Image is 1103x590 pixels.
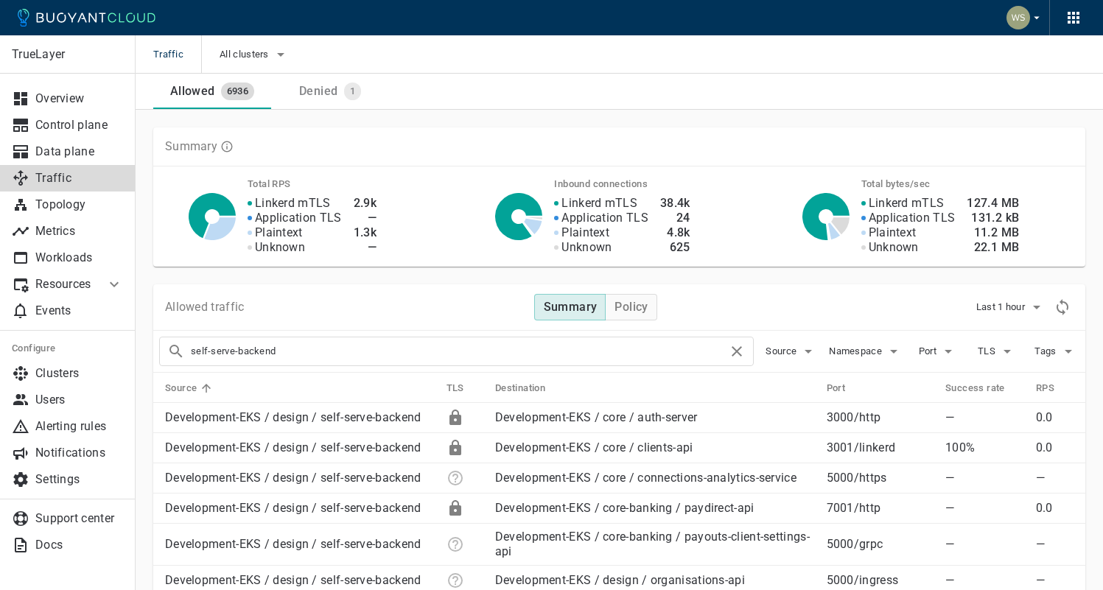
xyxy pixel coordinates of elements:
span: Port [919,345,939,357]
h4: 24 [660,211,690,225]
p: Linkerd mTLS [869,196,945,211]
p: — [945,471,1024,485]
h4: 131.2 kB [967,211,1019,225]
p: — [1036,537,1074,552]
h5: Success rate [945,382,1005,394]
p: 5000 / ingress [827,573,934,588]
h5: Port [827,382,846,394]
p: Support center [35,511,123,526]
div: Unknown [447,572,464,589]
p: Settings [35,472,123,487]
span: Success rate [945,382,1024,395]
span: Source [766,345,799,357]
p: Events [35,303,123,318]
p: Overview [35,91,123,106]
p: Alerting rules [35,419,123,434]
a: Development-EKS / design / self-serve-backend [165,537,421,551]
h4: 22.1 MB [967,240,1019,255]
h4: 127.4 MB [967,196,1019,211]
p: Unknown [869,240,919,255]
a: Development-EKS / core / clients-api [495,440,693,454]
span: Destination [495,382,564,395]
div: Unknown [447,535,464,553]
button: Namespace [829,340,903,362]
a: Development-EKS / design / organisations-api [495,573,745,587]
p: Application TLS [869,211,956,225]
a: Development-EKS / core / connections-analytics-service [495,471,796,485]
div: Refresh metrics [1051,296,1074,318]
p: 0.0 [1036,410,1074,425]
p: — [1036,471,1074,485]
img: Weichung Shaw [1006,6,1030,29]
div: Denied [293,78,337,99]
h4: Summary [544,300,598,315]
p: Summary [165,139,217,154]
p: Linkerd mTLS [561,196,637,211]
h4: — [354,211,377,225]
a: Development-EKS / core / auth-server [495,410,698,424]
p: Workloads [35,250,123,265]
button: Port [914,340,962,362]
h4: 4.8k [660,225,690,240]
p: — [945,573,1024,588]
h5: Configure [12,343,123,354]
span: 6936 [221,85,255,97]
button: TLS [973,340,1020,362]
p: Plaintext [869,225,917,240]
span: Traffic [153,35,201,74]
p: Unknown [255,240,305,255]
p: 0.0 [1036,501,1074,516]
a: Development-EKS / design / self-serve-backend [165,501,421,515]
a: Denied1 [271,74,389,109]
a: Development-EKS / design / self-serve-backend [165,440,421,454]
a: Development-EKS / core-banking / paydirect-api [495,501,754,515]
p: — [1036,573,1074,588]
p: Application TLS [561,211,648,225]
h4: 625 [660,240,690,255]
p: Unknown [561,240,612,255]
svg: TLS data is compiled from traffic seen by Linkerd proxies. RPS and TCP bytes reflect both inbound... [220,140,234,153]
a: Allowed6936 [153,74,271,109]
h4: 2.9k [354,196,377,211]
p: Notifications [35,446,123,460]
span: Tags [1034,345,1059,357]
p: Users [35,393,123,407]
p: 0.0 [1036,440,1074,455]
p: 7001 / http [827,501,934,516]
p: Data plane [35,144,123,159]
span: Source [165,382,216,395]
span: Last 1 hour [976,301,1028,313]
p: — [945,537,1024,552]
p: 3001 / linkerd [827,440,934,455]
h5: Source [165,382,197,394]
h4: 38.4k [660,196,690,211]
p: TrueLayer [12,47,122,62]
h5: TLS [447,382,464,394]
span: Namespace [829,345,885,357]
a: Development-EKS / design / self-serve-backend [165,471,421,485]
p: — [945,410,1024,425]
p: Resources [35,277,94,292]
a: Development-EKS / design / self-serve-backend [165,410,421,424]
button: Source [766,340,817,362]
p: Docs [35,538,123,552]
span: All clusters [220,49,272,60]
a: Development-EKS / core-banking / payouts-client-settings-api [495,530,810,558]
a: Development-EKS / design / self-serve-backend [165,573,421,587]
h5: RPS [1036,382,1054,394]
span: Port [827,382,865,395]
h4: — [354,240,377,255]
div: Allowed [164,78,215,99]
p: Metrics [35,224,123,239]
h4: 1.3k [354,225,377,240]
span: 1 [344,85,361,97]
h4: 11.2 MB [967,225,1019,240]
p: Plaintext [561,225,609,240]
button: All clusters [220,43,290,66]
span: TLS [978,345,998,357]
button: Policy [605,294,656,320]
p: Plaintext [255,225,303,240]
p: Clusters [35,366,123,381]
button: Summary [534,294,606,320]
span: RPS [1036,382,1074,395]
